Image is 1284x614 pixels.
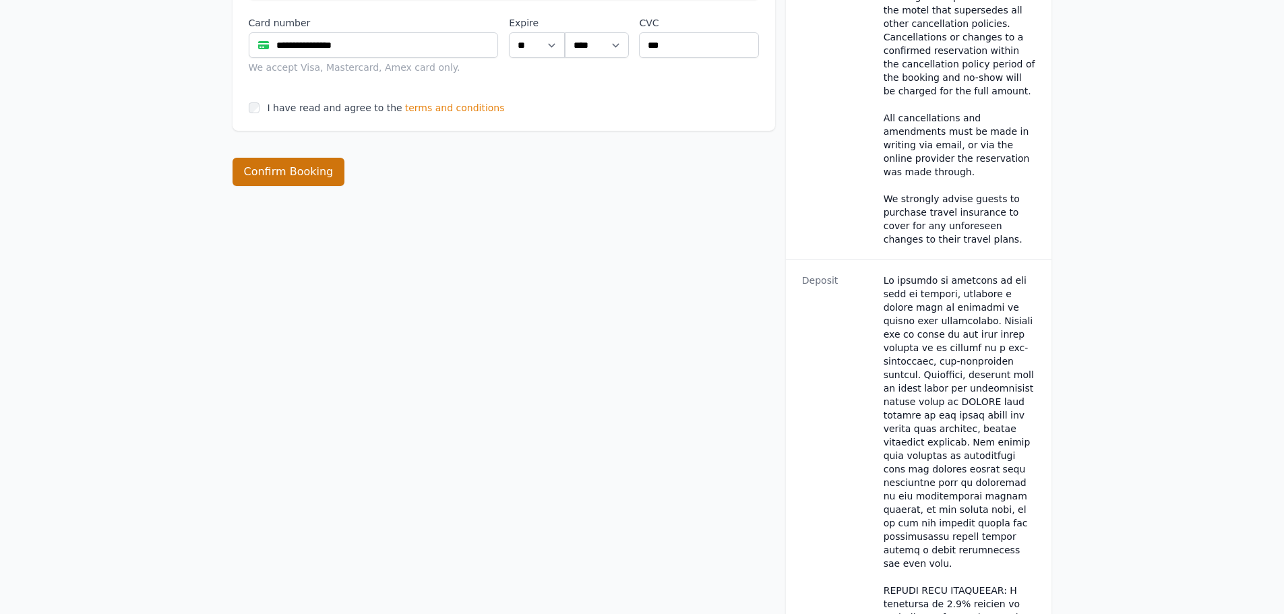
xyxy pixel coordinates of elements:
button: Confirm Booking [233,158,345,186]
label: Expire [509,16,565,30]
label: . [565,16,628,30]
div: We accept Visa, Mastercard, Amex card only. [249,61,499,74]
label: CVC [639,16,758,30]
label: I have read and agree to the [268,102,402,113]
span: terms and conditions [405,101,505,115]
label: Card number [249,16,499,30]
